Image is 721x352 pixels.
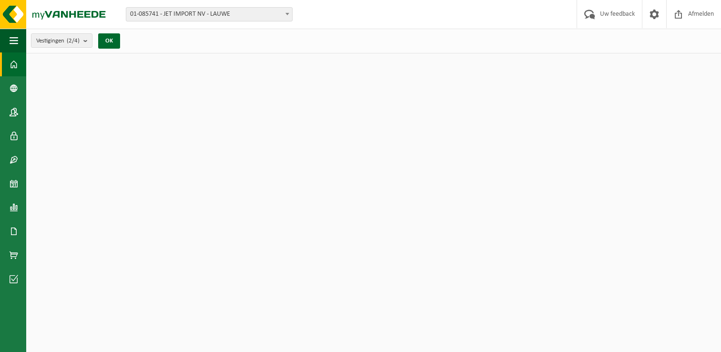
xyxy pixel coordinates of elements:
button: Vestigingen(2/4) [31,33,92,48]
count: (2/4) [67,38,80,44]
span: 01-085741 - JET IMPORT NV - LAUWE [126,8,292,21]
span: 01-085741 - JET IMPORT NV - LAUWE [126,7,293,21]
button: OK [98,33,120,49]
span: Vestigingen [36,34,80,48]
